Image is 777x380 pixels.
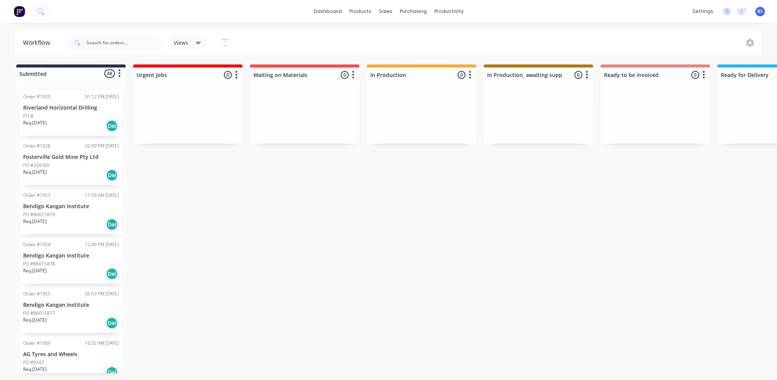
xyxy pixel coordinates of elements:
div: Order #1053 [23,192,50,199]
p: Riverland Horizontal Drilling [23,105,119,111]
div: sales [375,6,396,17]
div: Del [106,218,118,231]
div: Order #105505:03 PM [DATE]Bendigo Kangan InstitutePO #BK015877Req.[DATE]Del [20,287,122,333]
div: productivity [431,6,467,17]
p: PO # [23,113,33,119]
span: BS [757,8,763,15]
div: Order #1028 [23,143,50,149]
p: Bendigo Kangan Institute [23,302,119,308]
span: Views [174,39,188,47]
div: Order #105412:00 PM [DATE]Bendigo Kangan InstitutePO #BK015878Req.[DATE]Del [20,238,122,284]
p: Req. [DATE] [23,317,47,323]
p: AG Tyres and Wheels [23,351,119,358]
p: Req. [DATE] [23,366,47,373]
p: Fosterville Gold Mine Pty Ltd [23,154,119,160]
div: Del [106,317,118,329]
div: Order #1069 [23,340,50,347]
div: Order #105311:59 AM [DATE]Bendigo Kangan InstitutePO #BK015879Req.[DATE]Del [20,189,122,234]
div: settings [689,6,717,17]
div: Workflow [23,38,54,47]
div: Order #1020 [23,93,50,100]
p: PO #BK015878 [23,261,55,267]
p: PO #294760 [23,162,49,169]
div: Order #102802:09 PM [DATE]Fosterville Gold Mine Pty LtdPO #294760Req.[DATE]Del [20,140,122,185]
div: Order #1055 [23,290,50,297]
p: Bendigo Kangan Institute [23,253,119,259]
div: 11:59 AM [DATE] [85,192,119,199]
input: Search for orders... [87,35,162,50]
a: dashboard [310,6,346,17]
img: Factory [14,6,25,17]
div: Order #102001:12 PM [DATE]Riverland Horizontal DrillingPO #Req.[DATE]Del [20,90,122,136]
div: 12:00 PM [DATE] [85,241,119,248]
p: Req. [DATE] [23,119,47,126]
div: purchasing [396,6,431,17]
div: products [346,6,375,17]
p: Req. [DATE] [23,169,47,176]
div: Order #1054 [23,241,50,248]
div: 01:12 PM [DATE] [85,93,119,100]
p: PO #9747 [23,359,44,366]
div: 10:32 AM [DATE] [85,340,119,347]
p: PO #BK015879 [23,211,55,218]
div: Del [106,169,118,181]
p: Req. [DATE] [23,218,47,225]
p: Bendigo Kangan Institute [23,203,119,210]
div: 05:03 PM [DATE] [85,290,119,297]
div: 02:09 PM [DATE] [85,143,119,149]
div: Del [106,120,118,132]
p: PO #BK015877 [23,310,55,317]
p: Req. [DATE] [23,267,47,274]
div: Del [106,268,118,280]
div: Del [106,366,118,378]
